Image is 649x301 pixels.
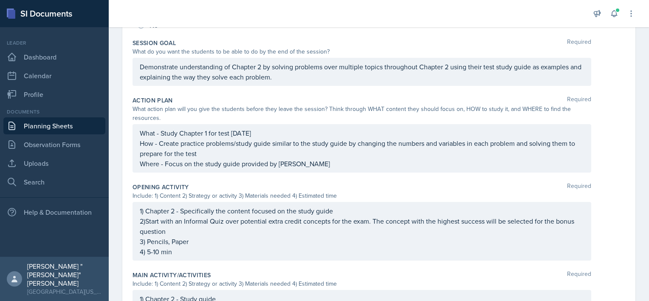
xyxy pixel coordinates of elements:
[3,155,105,172] a: Uploads
[3,48,105,65] a: Dashboard
[567,96,591,105] span: Required
[3,117,105,134] a: Planning Sheets
[567,39,591,47] span: Required
[3,204,105,221] div: Help & Documentation
[3,67,105,84] a: Calendar
[133,191,591,200] div: Include: 1) Content 2) Strategy or activity 3) Materials needed 4) Estimated time
[140,62,584,82] p: Demonstrate understanding of Chapter 2 by solving problems over multiple topics throughout Chapte...
[133,39,176,47] label: Session Goal
[140,128,584,138] p: What - Study Chapter 1 for test [DATE]
[567,271,591,279] span: Required
[3,108,105,116] div: Documents
[133,183,189,191] label: Opening Activity
[27,287,102,296] div: [GEOGRAPHIC_DATA][US_STATE] in [GEOGRAPHIC_DATA]
[140,206,584,216] p: 1) Chapter 2 - Specifically the content focused on the study guide
[140,247,584,257] p: 4) 5-10 min
[133,271,211,279] label: Main Activity/Activities
[567,183,591,191] span: Required
[133,279,591,288] div: Include: 1) Content 2) Strategy or activity 3) Materials needed 4) Estimated time
[140,159,584,169] p: Where - Focus on the study guide provided by [PERSON_NAME]
[150,21,158,29] span: No
[3,86,105,103] a: Profile
[133,47,591,56] div: What do you want the students to be able to do by the end of the session?
[133,96,173,105] label: Action Plan
[3,136,105,153] a: Observation Forms
[140,138,584,159] p: How - Create practice problems/study guide similar to the study guide by changing the numbers and...
[3,39,105,47] div: Leader
[3,173,105,190] a: Search
[27,262,102,287] div: [PERSON_NAME] "[PERSON_NAME]" [PERSON_NAME]
[140,216,584,236] p: 2)Start with an Informal Quiz over potential extra credit concepts for the exam. The concept with...
[140,236,584,247] p: 3) Pencils, Paper
[133,105,591,122] div: What action plan will you give the students before they leave the session? Think through WHAT con...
